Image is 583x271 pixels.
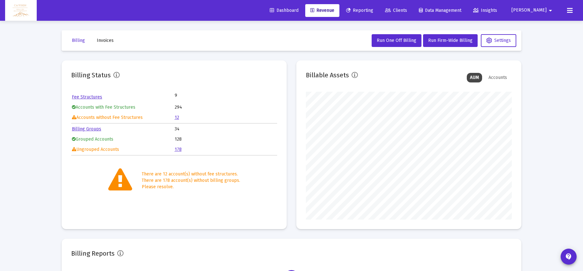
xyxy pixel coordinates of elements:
[72,113,174,122] td: Accounts without Fee Structures
[175,92,226,99] td: 9
[486,38,511,43] span: Settings
[341,4,378,17] a: Reporting
[175,115,179,120] a: 12
[71,70,111,80] h2: Billing Status
[142,184,240,190] div: Please resolve.
[473,8,497,13] span: Insights
[92,34,119,47] button: Invoices
[142,171,240,177] div: There are 12 account(s) without fee structures.
[481,34,516,47] button: Settings
[377,38,416,43] span: Run One Off Billing
[504,4,562,17] button: [PERSON_NAME]
[71,248,115,259] h2: Billing Reports
[310,8,334,13] span: Revenue
[306,70,349,80] h2: Billable Assets
[175,147,182,152] a: 178
[372,34,421,47] button: Run One Off Billing
[72,145,174,154] td: Ungrouped Accounts
[305,4,339,17] a: Revenue
[485,73,510,82] div: Accounts
[511,8,547,13] span: [PERSON_NAME]
[467,73,482,82] div: AUM
[142,177,240,184] div: There are 178 account(s) without billing groups.
[265,4,304,17] a: Dashboard
[72,103,174,112] td: Accounts with Fee Structures
[175,103,277,112] td: 294
[175,124,277,134] td: 34
[423,34,478,47] button: Run Firm-Wide Billing
[419,8,461,13] span: Data Management
[547,4,554,17] mat-icon: arrow_drop_down
[385,8,407,13] span: Clients
[175,135,277,144] td: 128
[468,4,502,17] a: Insights
[72,135,174,144] td: Grouped Accounts
[67,34,90,47] button: Billing
[414,4,466,17] a: Data Management
[97,38,114,43] span: Invoices
[72,94,102,100] a: Fee Structures
[10,4,32,17] img: Dashboard
[72,126,101,132] a: Billing Groups
[346,8,373,13] span: Reporting
[428,38,473,43] span: Run Firm-Wide Billing
[565,253,572,260] mat-icon: contact_support
[380,4,412,17] a: Clients
[270,8,299,13] span: Dashboard
[72,38,85,43] span: Billing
